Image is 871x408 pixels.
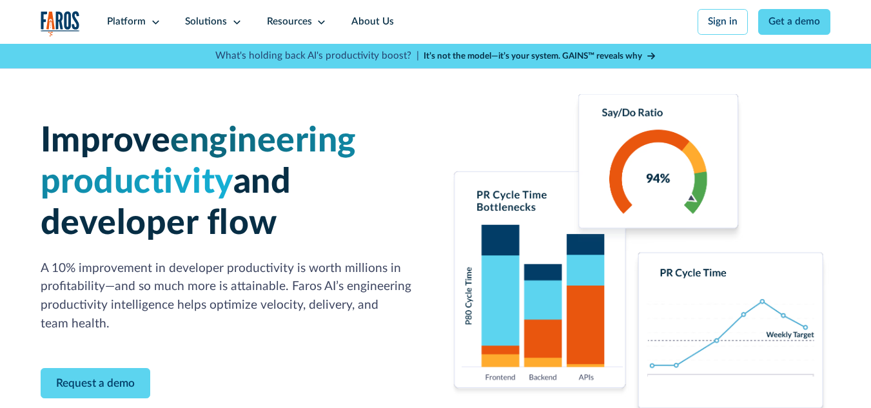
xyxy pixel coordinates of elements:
div: Platform [107,15,146,30]
a: Contact Modal [41,368,150,398]
img: Logo of the analytics and reporting company Faros. [41,11,80,37]
h1: Improve and developer flow [41,121,421,245]
a: home [41,11,80,37]
a: It’s not the model—it’s your system. GAINS™ reveals why [424,50,656,63]
span: engineering productivity [41,124,357,199]
p: A 10% improvement in developer productivity is worth millions in profitability—and so much more i... [41,260,421,334]
p: What's holding back AI's productivity boost? | [215,49,419,64]
strong: It’s not the model—it’s your system. GAINS™ reveals why [424,52,642,61]
div: Solutions [185,15,227,30]
a: Sign in [698,9,749,35]
div: Resources [267,15,312,30]
a: Get a demo [758,9,831,35]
